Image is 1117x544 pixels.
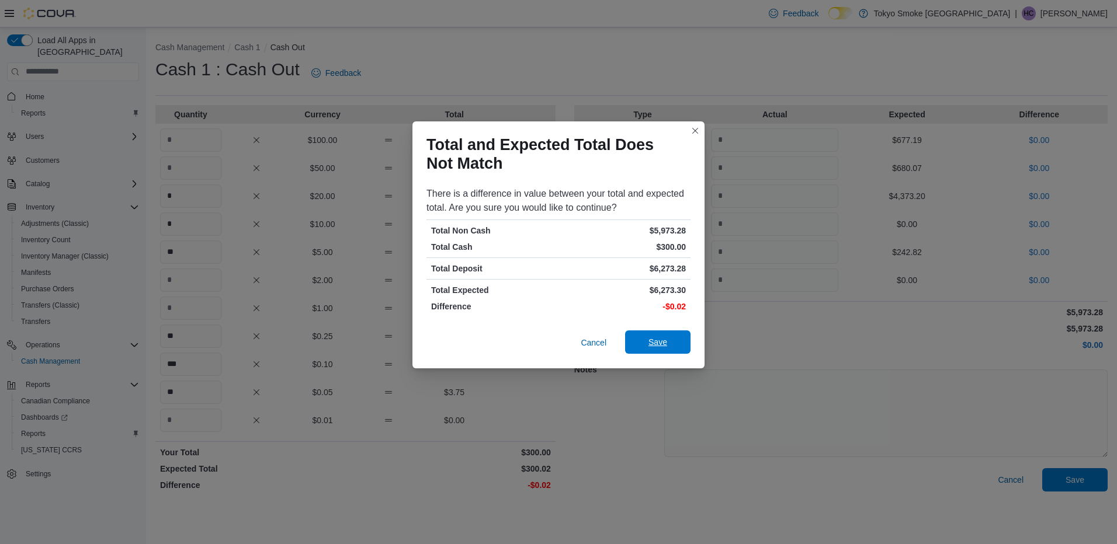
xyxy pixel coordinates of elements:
[561,225,686,236] p: $5,973.28
[426,135,681,173] h1: Total and Expected Total Does Not Match
[431,263,556,274] p: Total Deposit
[561,263,686,274] p: $6,273.28
[561,301,686,312] p: -$0.02
[431,241,556,253] p: Total Cash
[576,331,611,354] button: Cancel
[625,330,691,354] button: Save
[431,284,556,296] p: Total Expected
[648,336,667,348] span: Save
[426,187,691,215] div: There is a difference in value between your total and expected total. Are you sure you would like...
[688,124,702,138] button: Closes this modal window
[431,225,556,236] p: Total Non Cash
[561,241,686,253] p: $300.00
[561,284,686,296] p: $6,273.30
[431,301,556,312] p: Difference
[581,337,606,348] span: Cancel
